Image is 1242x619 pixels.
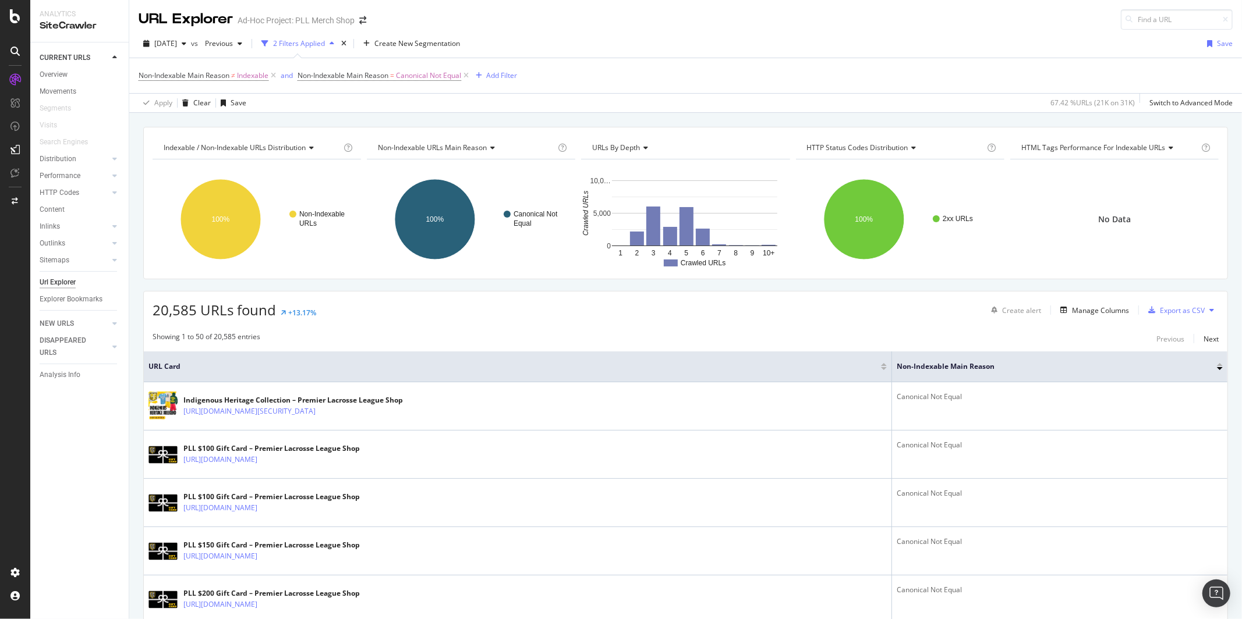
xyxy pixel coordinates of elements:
button: Save [1202,34,1233,53]
button: and [281,70,293,81]
a: [URL][DOMAIN_NAME] [183,502,257,514]
div: Ad-Hoc Project: PLL Merch Shop [238,15,355,26]
div: 67.42 % URLs ( 21K on 31K ) [1050,98,1135,108]
a: NEW URLS [40,318,109,330]
span: 2025 Aug. 13th [154,38,177,48]
span: ≠ [231,70,235,80]
button: Clear [178,94,211,112]
div: DISAPPEARED URLS [40,335,98,359]
button: Create alert [986,301,1041,319]
div: PLL $100 Gift Card – Premier Lacrosse League Shop [183,492,360,502]
text: 2 [635,249,639,257]
svg: A chart. [581,169,788,270]
div: Save [1217,38,1233,48]
text: 8 [734,249,738,257]
svg: A chart. [153,169,359,270]
button: Create New Segmentation [359,34,465,53]
div: Manage Columns [1072,305,1129,315]
text: Crawled URLs [582,191,590,236]
text: Canonical Not [514,210,558,218]
div: HTTP Codes [40,187,79,199]
div: Create alert [1002,305,1041,315]
div: times [339,38,349,49]
div: +13.17% [288,308,316,318]
div: Canonical Not Equal [897,392,1223,402]
a: CURRENT URLS [40,52,109,64]
div: Save [231,98,246,108]
div: URL Explorer [139,9,233,29]
text: 9 [751,249,755,257]
text: Equal [514,219,532,227]
button: Add Filter [471,69,518,83]
div: Export as CSV [1160,305,1205,315]
a: Inlinks [40,220,109,233]
span: Non-Indexable Main Reason [298,70,388,80]
a: HTTP Codes [40,187,109,199]
button: Manage Columns [1056,303,1129,317]
text: 100% [855,215,873,223]
a: [URL][DOMAIN_NAME] [183,599,257,610]
a: [URL][DOMAIN_NAME] [183,454,257,465]
button: Save [216,94,246,112]
button: Next [1204,332,1219,346]
span: Previous [200,38,233,48]
text: 10,0… [590,177,611,185]
text: 4 [668,249,673,257]
a: Sitemaps [40,254,109,266]
div: PLL $150 Gift Card – Premier Lacrosse League Shop [183,540,360,550]
span: Indexable [237,67,268,84]
a: Visits [40,119,69,131]
a: Analysis Info [40,369,121,381]
span: 20,585 URLs found [153,300,276,319]
span: Non-Indexable URLs Main Reason [378,143,487,152]
div: Content [40,204,65,216]
div: Canonical Not Equal [897,585,1223,595]
div: Indigenous Heritage Collection – Premier Lacrosse League Shop [183,395,403,405]
span: No Data [1098,214,1131,225]
h4: Indexable / Non-Indexable URLs Distribution [161,138,341,157]
img: main image [148,446,178,464]
text: 3 [652,249,656,257]
text: 5 [685,249,689,257]
div: arrow-right-arrow-left [359,16,366,24]
button: Apply [139,94,172,112]
a: Explorer Bookmarks [40,293,121,305]
text: 2xx URLs [943,215,973,223]
div: Sitemaps [40,254,69,266]
button: Switch to Advanced Mode [1145,94,1233,112]
a: Outlinks [40,237,109,250]
div: Clear [193,98,211,108]
button: Previous [200,34,247,53]
div: Next [1204,334,1219,344]
a: Performance [40,170,109,182]
div: Apply [154,98,172,108]
div: Canonical Not Equal [897,488,1223,499]
text: Crawled URLs [681,259,726,267]
span: Non-Indexable Main Reason [139,70,229,80]
a: Overview [40,69,121,81]
div: CURRENT URLS [40,52,90,64]
button: Previous [1156,332,1184,346]
text: URLs [299,219,317,227]
h4: Non-Indexable URLs Main Reason [376,138,555,157]
a: Content [40,204,121,216]
div: Inlinks [40,220,60,233]
text: 100% [426,215,444,223]
svg: A chart. [796,169,1003,270]
span: = [390,70,394,80]
div: Canonical Not Equal [897,440,1223,450]
div: Overview [40,69,68,81]
div: Search Engines [40,136,88,148]
div: and [281,70,293,80]
text: Non-Indexable [299,210,345,218]
a: [URL][DOMAIN_NAME] [183,550,257,562]
div: Switch to Advanced Mode [1149,98,1233,108]
span: URL Card [148,361,878,372]
div: PLL $200 Gift Card – Premier Lacrosse League Shop [183,588,360,599]
img: main image [148,494,178,512]
h4: HTML Tags Performance for Indexable URLs [1019,138,1199,157]
span: URLs by Depth [592,143,640,152]
div: NEW URLS [40,318,74,330]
